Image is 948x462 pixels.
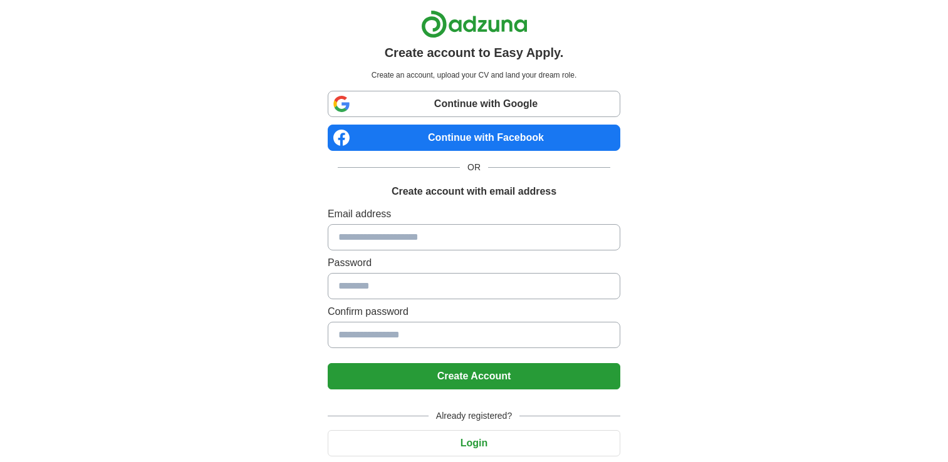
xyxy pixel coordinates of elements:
[328,125,620,151] a: Continue with Facebook
[421,10,528,38] img: Adzuna logo
[328,207,620,222] label: Email address
[328,91,620,117] a: Continue with Google
[330,69,618,81] p: Create an account, upload your CV and land your dream role.
[429,409,519,423] span: Already registered?
[328,255,620,270] label: Password
[460,161,488,174] span: OR
[328,363,620,389] button: Create Account
[328,430,620,456] button: Login
[328,438,620,448] a: Login
[328,304,620,319] label: Confirm password
[392,184,556,199] h1: Create account with email address
[385,43,564,62] h1: Create account to Easy Apply.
